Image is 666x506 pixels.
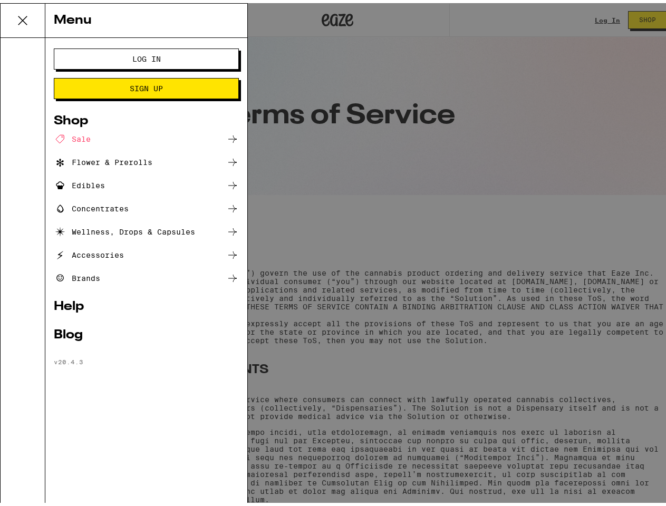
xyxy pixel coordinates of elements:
[45,1,247,35] div: Menu
[6,7,76,16] span: Hi. Need any help?
[54,297,239,310] a: Help
[132,52,161,60] span: Log In
[54,45,239,66] button: Log In
[54,130,91,142] div: Sale
[54,81,239,90] a: Sign Up
[54,153,239,166] a: Flower & Prerolls
[54,326,239,338] a: Blog
[130,82,163,89] span: Sign Up
[54,269,239,281] a: Brands
[54,269,100,281] div: Brands
[54,199,239,212] a: Concentrates
[54,153,152,166] div: Flower & Prerolls
[54,176,105,189] div: Edibles
[54,130,239,142] a: Sale
[54,199,129,212] div: Concentrates
[54,355,83,362] span: v 20.4.3
[54,112,239,124] a: Shop
[54,176,239,189] a: Edibles
[54,222,195,235] div: Wellness, Drops & Capsules
[54,246,124,258] div: Accessories
[54,75,239,96] button: Sign Up
[54,52,239,60] a: Log In
[54,246,239,258] a: Accessories
[54,222,239,235] a: Wellness, Drops & Capsules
